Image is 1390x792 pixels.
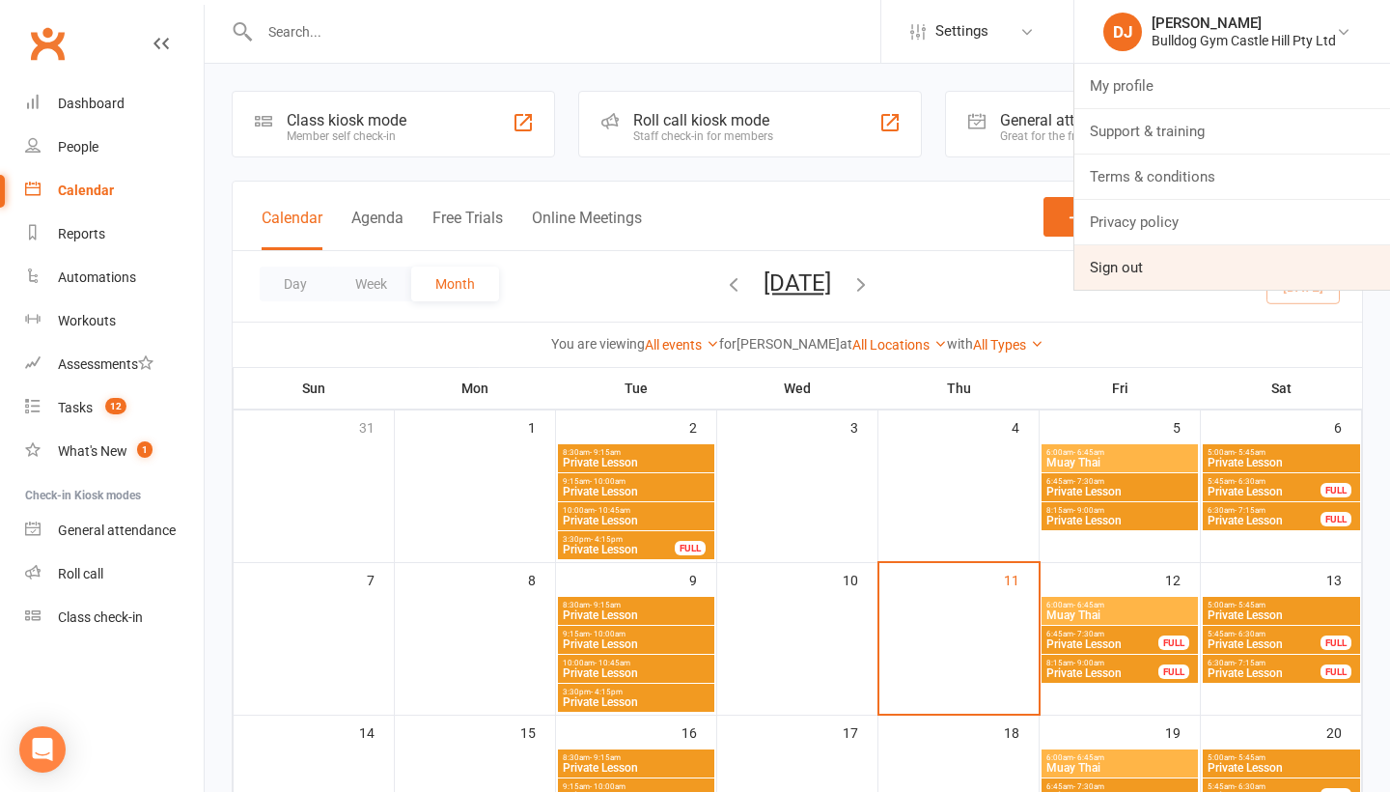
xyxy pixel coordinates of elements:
div: 7 [367,563,394,595]
strong: [PERSON_NAME] [737,336,840,352]
span: Private Lesson [562,486,710,497]
a: Reports [25,212,204,256]
div: 12 [1165,563,1200,595]
span: 5:45am [1207,477,1321,486]
span: Private Lesson [562,696,710,708]
span: - 7:30am [1073,630,1104,638]
span: Private Lesson [562,515,710,526]
span: Private Lesson [1207,609,1356,621]
span: - 5:45am [1235,753,1265,762]
a: Assessments [25,343,204,386]
span: 1 [137,441,153,458]
span: 5:45am [1207,782,1321,791]
span: - 9:15am [590,753,621,762]
span: Private Lesson [1045,515,1194,526]
a: Calendar [25,169,204,212]
div: FULL [1320,512,1351,526]
span: Private Lesson [562,457,710,468]
span: 6:00am [1045,601,1194,609]
div: FULL [1158,665,1189,679]
span: - 9:00am [1073,659,1104,667]
span: - 6:45am [1073,601,1104,609]
span: Muay Thai [1045,762,1194,774]
span: 8:15am [1045,659,1159,667]
span: - 7:15am [1235,659,1265,667]
span: 8:30am [562,448,710,457]
a: What's New1 [25,430,204,473]
div: Reports [58,226,105,241]
div: What's New [58,443,127,459]
div: Roll call [58,566,103,581]
a: All Types [973,337,1043,353]
a: General attendance kiosk mode [25,509,204,552]
span: 6:30am [1207,659,1321,667]
span: - 10:00am [590,782,625,791]
span: 9:15am [562,630,710,638]
span: 6:30am [1207,506,1321,515]
button: [DATE] [764,269,831,297]
a: Terms & conditions [1074,155,1390,199]
strong: with [947,336,973,352]
a: Sign out [1074,245,1390,290]
a: All events [645,337,719,353]
button: Class / Event [1043,197,1190,237]
div: General attendance kiosk mode [1000,111,1214,129]
strong: You are viewing [551,336,645,352]
span: 6:00am [1045,448,1194,457]
span: 9:15am [562,782,710,791]
span: Private Lesson [1207,762,1356,774]
th: Sun [234,368,395,409]
div: Automations [58,269,136,285]
div: Assessments [58,356,153,372]
span: 8:15am [1045,506,1194,515]
span: 5:00am [1207,601,1356,609]
div: 16 [681,716,716,748]
span: Private Lesson [1045,667,1159,679]
button: Week [331,267,411,301]
a: Automations [25,256,204,299]
a: Roll call [25,552,204,596]
span: Private Lesson [1207,486,1321,497]
a: Dashboard [25,82,204,126]
span: Private Lesson [1207,515,1321,526]
th: Tue [556,368,717,409]
div: Calendar [58,183,114,198]
span: - 7:15am [1235,506,1265,515]
span: Private Lesson [1207,638,1321,650]
span: - 9:15am [590,601,621,609]
div: 11 [1004,563,1039,595]
div: 5 [1173,410,1200,442]
span: Private Lesson [1045,638,1159,650]
div: 6 [1334,410,1361,442]
a: Class kiosk mode [25,596,204,639]
span: 10:00am [562,506,710,515]
strong: for [719,336,737,352]
button: Day [260,267,331,301]
span: - 7:30am [1073,782,1104,791]
div: 31 [359,410,394,442]
div: FULL [1320,483,1351,497]
span: Private Lesson [562,544,676,555]
span: - 4:15pm [591,535,623,544]
span: 3:30pm [562,535,676,544]
button: Month [411,267,499,301]
a: All Locations [852,337,947,353]
span: Muay Thai [1045,457,1194,468]
span: - 9:00am [1073,506,1104,515]
div: 20 [1326,716,1361,748]
a: People [25,126,204,169]
div: FULL [1158,636,1189,650]
span: Private Lesson [562,638,710,650]
button: Calendar [262,209,322,250]
div: 1 [528,410,555,442]
span: 5:00am [1207,448,1356,457]
span: - 6:30am [1235,630,1265,638]
span: 8:30am [562,601,710,609]
span: - 5:45am [1235,448,1265,457]
div: 10 [843,563,877,595]
span: 6:45am [1045,630,1159,638]
div: 15 [520,716,555,748]
span: 6:45am [1045,477,1194,486]
span: - 5:45am [1235,601,1265,609]
span: 9:15am [562,477,710,486]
